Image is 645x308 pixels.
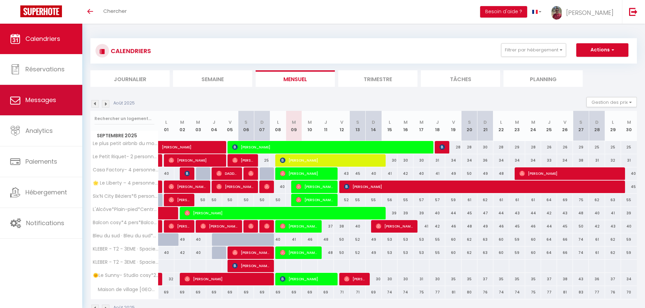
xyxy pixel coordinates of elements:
[621,154,637,167] div: 31
[621,220,637,233] div: 40
[573,141,589,153] div: 29
[254,194,270,206] div: 50
[525,141,541,153] div: 28
[525,220,541,233] div: 46
[557,154,573,167] div: 34
[103,7,127,15] span: Chercher
[493,207,509,219] div: 44
[372,119,375,125] abbr: D
[382,233,397,246] div: 53
[334,194,350,206] div: 52
[413,154,429,167] div: 30
[413,233,429,246] div: 53
[174,233,190,246] div: 49
[525,194,541,206] div: 61
[206,194,222,206] div: 50
[382,111,397,141] th: 15
[461,246,477,259] div: 62
[286,233,302,246] div: 41
[296,180,333,193] span: [PERSON_NAME]
[158,273,162,286] a: [PERSON_NAME]
[25,34,60,43] span: Calendriers
[254,154,270,167] div: 25
[621,141,637,153] div: 25
[445,111,461,141] th: 19
[445,207,461,219] div: 44
[509,111,525,141] th: 23
[541,233,557,246] div: 64
[165,119,167,125] abbr: L
[190,111,206,141] th: 03
[222,111,238,141] th: 05
[344,273,365,285] span: [PERSON_NAME]
[413,246,429,259] div: 53
[461,233,477,246] div: 62
[589,233,605,246] div: 61
[589,154,605,167] div: 31
[222,194,238,206] div: 50
[350,220,366,233] div: 40
[94,113,154,125] input: Rechercher un logement...
[382,167,397,180] div: 41
[557,233,573,246] div: 66
[404,119,408,125] abbr: M
[302,233,318,246] div: 46
[344,180,620,193] span: [PERSON_NAME]
[292,119,296,125] abbr: M
[429,273,445,285] div: 30
[493,167,509,180] div: 48
[286,111,302,141] th: 09
[541,246,557,259] div: 64
[318,233,334,246] div: 48
[25,96,56,104] span: Messages
[586,97,637,107] button: Gestion des prix
[190,246,206,259] div: 40
[382,246,397,259] div: 53
[92,286,159,293] span: Maison de village [GEOGRAPHIC_DATA]
[429,207,445,219] div: 40
[338,70,417,87] li: Trimestre
[605,273,621,285] div: 37
[280,220,317,233] span: [PERSON_NAME]
[324,119,327,125] abbr: J
[302,111,318,141] th: 10
[573,111,589,141] th: 27
[238,111,254,141] th: 06
[557,207,573,219] div: 43
[493,111,509,141] th: 22
[397,273,413,285] div: 30
[92,154,159,159] span: Le Petit Riquet- 2 personnes*Béziers*Plain-pied*Centre*Gare
[196,119,200,125] abbr: M
[541,220,557,233] div: 44
[270,233,286,246] div: 40
[382,273,397,285] div: 30
[174,111,190,141] th: 02
[557,111,573,141] th: 26
[573,220,589,233] div: 50
[429,111,445,141] th: 18
[413,167,429,180] div: 40
[109,43,151,58] h3: CALENDRIERS
[589,273,605,285] div: 36
[461,141,477,153] div: 28
[244,119,248,125] abbr: S
[573,194,589,206] div: 75
[589,141,605,153] div: 25
[573,273,589,285] div: 43
[413,207,429,219] div: 39
[92,246,159,252] span: KLEBER - T2 - 3EME · Spacieux*Béziers*4p*Centre*IUT
[461,220,477,233] div: 48
[92,233,159,238] span: Bleu du sud · Bleu du sud*Clim*Jusqu'à 4 pers*[GEOGRAPHIC_DATA]
[621,181,637,193] div: 45
[541,111,557,141] th: 25
[541,194,557,206] div: 64
[493,246,509,259] div: 60
[509,194,525,206] div: 61
[501,43,566,57] button: Filtrer par hébergement
[180,119,184,125] abbr: M
[452,119,455,125] abbr: V
[621,273,637,285] div: 34
[563,119,566,125] abbr: V
[605,207,621,219] div: 41
[162,137,224,150] span: [PERSON_NAME]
